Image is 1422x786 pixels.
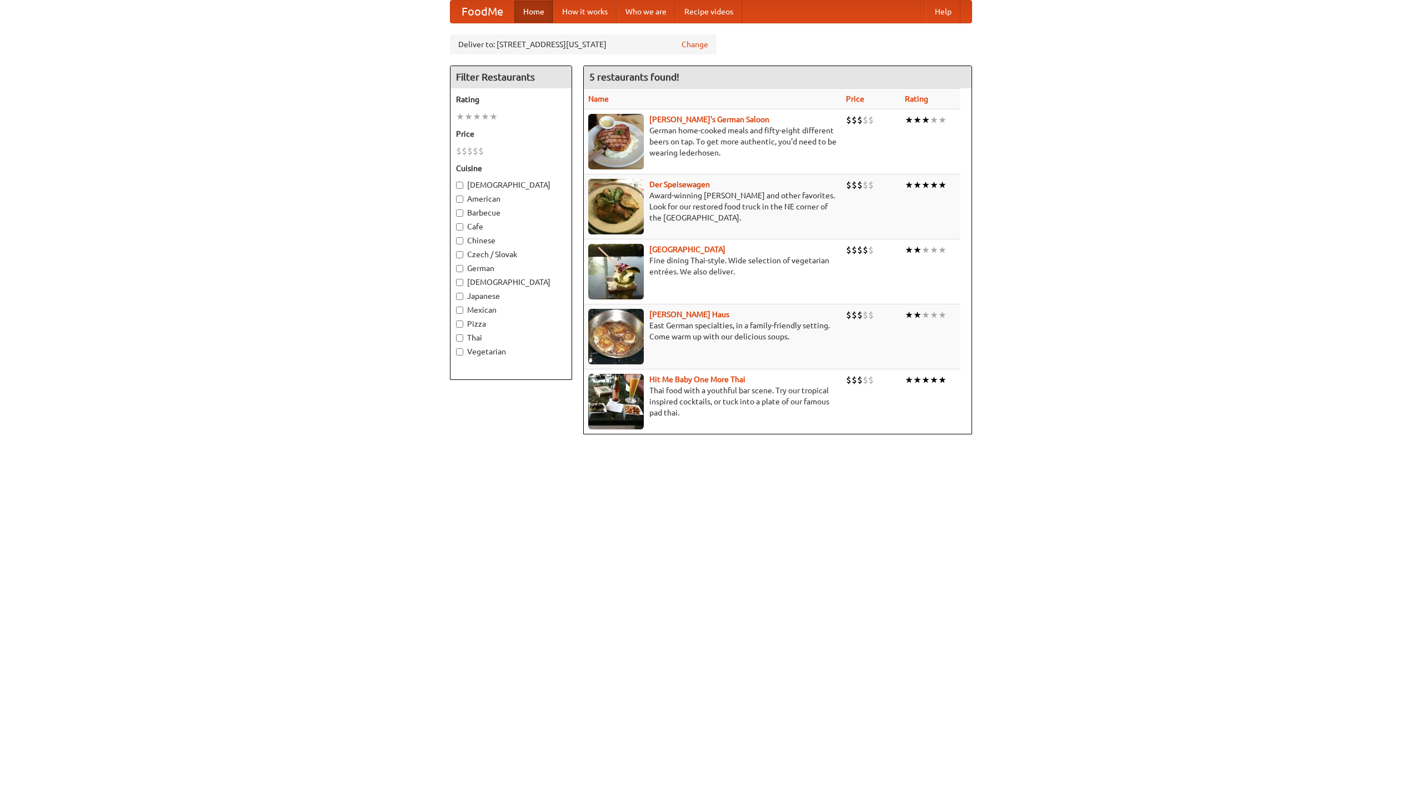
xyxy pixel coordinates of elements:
a: How it works [553,1,617,23]
b: Der Speisewagen [649,180,710,189]
li: $ [846,114,852,126]
a: [PERSON_NAME]'s German Saloon [649,115,769,124]
li: ★ [913,244,922,256]
label: Mexican [456,304,566,316]
input: American [456,196,463,203]
li: ★ [930,244,938,256]
p: Thai food with a youthful bar scene. Try our tropical inspired cocktails, or tuck into a plate of... [588,385,837,418]
p: Award-winning [PERSON_NAME] and other favorites. Look for our restored food truck in the NE corne... [588,190,837,223]
input: Czech / Slovak [456,251,463,258]
a: [GEOGRAPHIC_DATA] [649,245,725,254]
li: $ [852,309,857,321]
input: German [456,265,463,272]
li: $ [456,145,462,157]
input: Cafe [456,223,463,231]
label: Vegetarian [456,346,566,357]
label: German [456,263,566,274]
li: ★ [913,179,922,191]
input: Pizza [456,321,463,328]
li: ★ [456,111,464,123]
li: ★ [905,244,913,256]
img: babythai.jpg [588,374,644,429]
input: Chinese [456,237,463,244]
li: $ [467,145,473,157]
li: $ [857,114,863,126]
a: Hit Me Baby One More Thai [649,375,745,384]
label: Chinese [456,235,566,246]
input: Japanese [456,293,463,300]
input: Vegetarian [456,348,463,356]
input: Barbecue [456,209,463,217]
li: $ [852,114,857,126]
ng-pluralize: 5 restaurants found! [589,72,679,82]
label: [DEMOGRAPHIC_DATA] [456,179,566,191]
li: ★ [938,309,947,321]
li: $ [868,114,874,126]
label: Czech / Slovak [456,249,566,260]
li: ★ [913,114,922,126]
a: Who we are [617,1,675,23]
input: Thai [456,334,463,342]
li: ★ [930,374,938,386]
li: ★ [905,114,913,126]
li: $ [863,309,868,321]
li: $ [857,244,863,256]
label: Cafe [456,221,566,232]
li: $ [863,244,868,256]
img: satay.jpg [588,244,644,299]
li: $ [846,244,852,256]
p: German home-cooked meals and fifty-eight different beers on tap. To get more authentic, you'd nee... [588,125,837,158]
li: $ [852,374,857,386]
a: [PERSON_NAME] Haus [649,310,729,319]
li: $ [863,114,868,126]
h4: Filter Restaurants [450,66,572,88]
input: [DEMOGRAPHIC_DATA] [456,182,463,189]
li: $ [857,309,863,321]
li: ★ [922,114,930,126]
li: ★ [930,179,938,191]
li: ★ [905,309,913,321]
li: $ [857,179,863,191]
a: Price [846,94,864,103]
li: $ [852,179,857,191]
li: $ [846,179,852,191]
a: Recipe videos [675,1,742,23]
li: ★ [905,374,913,386]
img: kohlhaus.jpg [588,309,644,364]
li: ★ [913,374,922,386]
li: $ [868,309,874,321]
li: $ [868,179,874,191]
img: speisewagen.jpg [588,179,644,234]
li: ★ [464,111,473,123]
li: $ [846,309,852,321]
a: Name [588,94,609,103]
li: ★ [930,309,938,321]
li: ★ [938,179,947,191]
p: East German specialties, in a family-friendly setting. Come warm up with our delicious soups. [588,320,837,342]
a: Rating [905,94,928,103]
h5: Rating [456,94,566,105]
label: Thai [456,332,566,343]
p: Fine dining Thai-style. Wide selection of vegetarian entrées. We also deliver. [588,255,837,277]
li: ★ [481,111,489,123]
img: esthers.jpg [588,114,644,169]
li: $ [473,145,478,157]
label: Pizza [456,318,566,329]
li: ★ [930,114,938,126]
li: $ [863,179,868,191]
label: American [456,193,566,204]
li: ★ [938,114,947,126]
li: ★ [922,244,930,256]
li: ★ [922,179,930,191]
li: ★ [473,111,481,123]
li: ★ [489,111,498,123]
li: $ [846,374,852,386]
div: Deliver to: [STREET_ADDRESS][US_STATE] [450,34,717,54]
li: ★ [913,309,922,321]
a: Home [514,1,553,23]
a: Help [926,1,960,23]
li: ★ [922,374,930,386]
